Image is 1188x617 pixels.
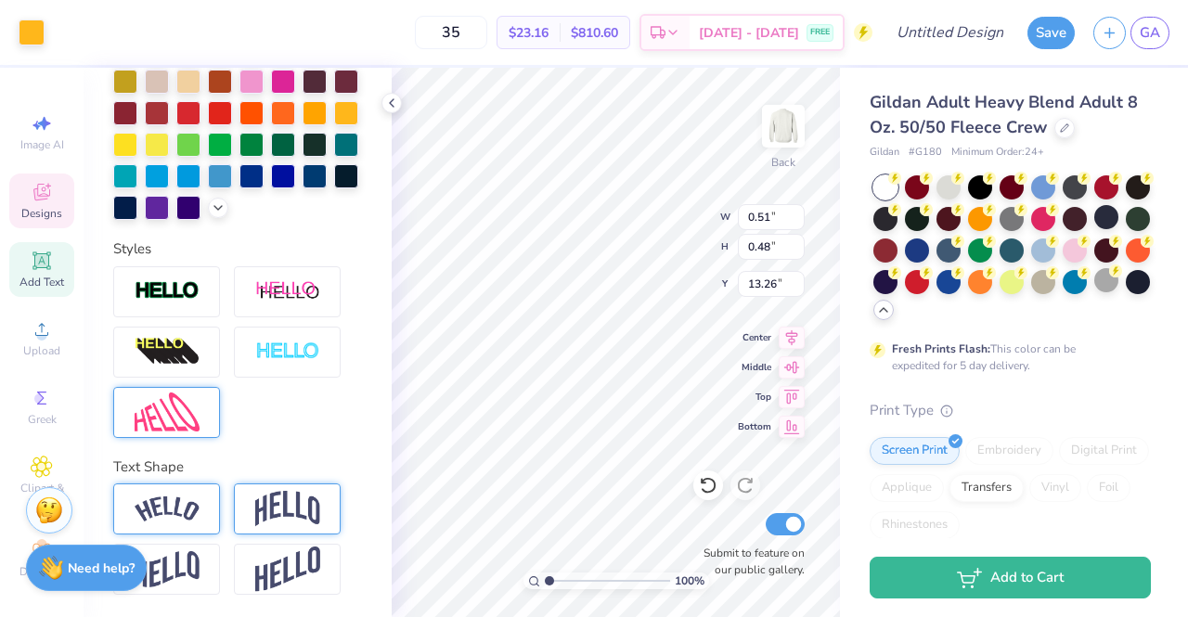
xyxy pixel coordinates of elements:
[23,343,60,358] span: Upload
[19,564,64,579] span: Decorate
[255,491,320,526] img: Arch
[135,280,200,302] img: Stroke
[738,331,771,344] span: Center
[738,420,771,433] span: Bottom
[255,341,320,363] img: Negative Space
[951,145,1044,161] span: Minimum Order: 24 +
[1140,22,1160,44] span: GA
[909,145,942,161] span: # G180
[765,108,802,145] img: Back
[1027,17,1075,49] button: Save
[870,511,960,539] div: Rhinestones
[675,572,704,589] span: 100 %
[255,280,320,303] img: Shadow
[870,145,899,161] span: Gildan
[113,238,362,260] div: Styles
[1029,474,1081,502] div: Vinyl
[19,275,64,289] span: Add Text
[1059,437,1149,465] div: Digital Print
[113,456,362,478] div: Text Shape
[870,91,1138,138] span: Gildan Adult Heavy Blend Adult 8 Oz. 50/50 Fleece Crew
[892,341,1120,374] div: This color can be expedited for 5 day delivery.
[771,154,795,171] div: Back
[738,391,771,404] span: Top
[870,437,960,465] div: Screen Print
[870,557,1151,598] button: Add to Cart
[870,474,944,502] div: Applique
[870,400,1151,421] div: Print Type
[135,392,200,432] img: Free Distort
[571,23,618,43] span: $810.60
[882,14,1018,51] input: Untitled Design
[68,559,135,577] strong: Need help?
[28,412,57,427] span: Greek
[1087,474,1130,502] div: Foil
[135,551,200,587] img: Flag
[699,23,799,43] span: [DATE] - [DATE]
[509,23,549,43] span: $23.16
[1130,17,1169,49] a: GA
[810,26,830,39] span: FREE
[949,474,1024,502] div: Transfers
[9,481,74,510] span: Clipart & logos
[135,496,200,521] img: Arc
[135,337,200,366] img: 3d Illusion
[21,206,62,221] span: Designs
[892,341,990,356] strong: Fresh Prints Flash:
[255,546,320,592] img: Rise
[20,137,64,152] span: Image AI
[693,545,805,578] label: Submit to feature on our public gallery.
[415,16,487,49] input: – –
[965,437,1053,465] div: Embroidery
[738,361,771,374] span: Middle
